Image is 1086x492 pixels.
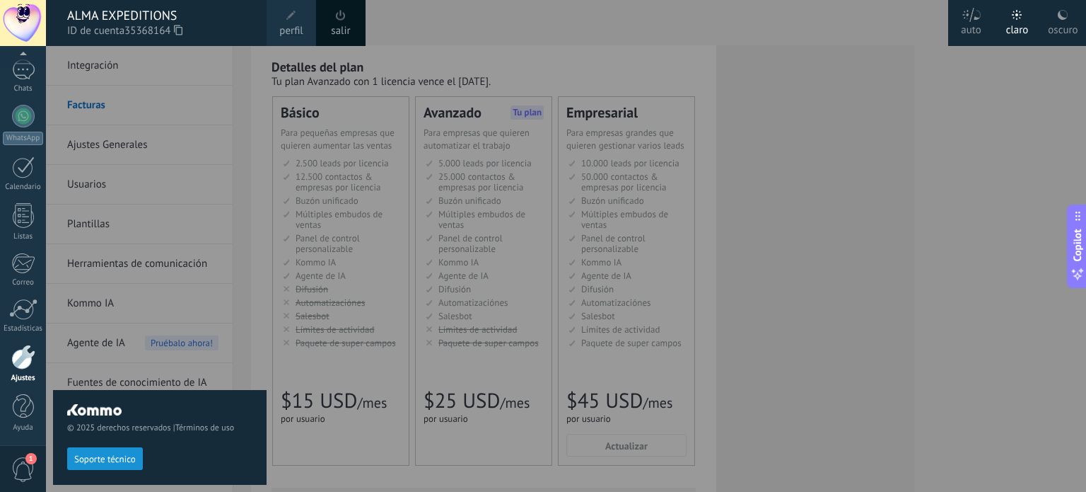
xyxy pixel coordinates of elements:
[67,8,252,23] div: ALMA EXPEDITIONS
[3,324,44,333] div: Estadísticas
[3,84,44,93] div: Chats
[1048,9,1078,46] div: oscuro
[3,232,44,241] div: Listas
[124,23,182,39] span: 35368164
[279,23,303,39] span: perfil
[3,183,44,192] div: Calendario
[1070,229,1085,261] span: Copilot
[175,423,234,433] a: Términos de uso
[3,423,44,433] div: Ayuda
[3,374,44,383] div: Ajustes
[961,9,981,46] div: auto
[74,454,136,464] span: Soporte técnico
[1006,9,1029,46] div: claro
[25,453,37,464] span: 1
[331,23,350,39] a: salir
[67,447,143,470] button: Soporte técnico
[67,453,143,464] a: Soporte técnico
[67,423,252,433] span: © 2025 derechos reservados |
[3,278,44,287] div: Correo
[67,23,252,39] span: ID de cuenta
[3,132,43,145] div: WhatsApp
